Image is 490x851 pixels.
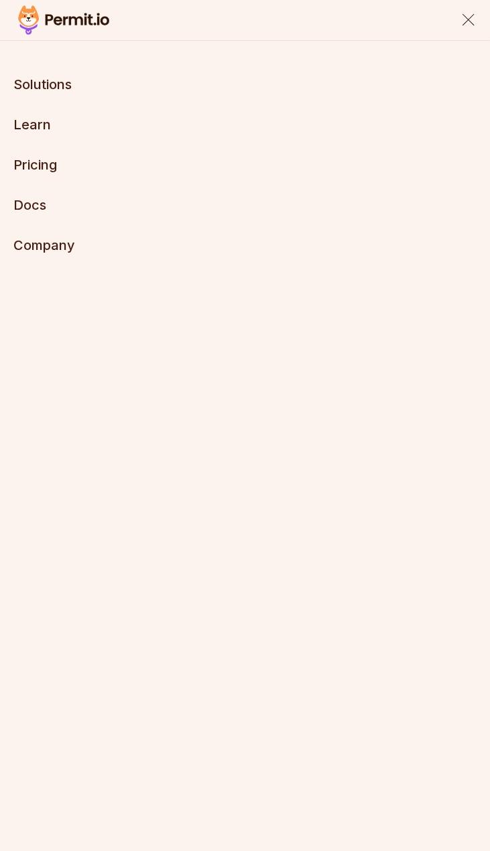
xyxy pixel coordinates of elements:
[13,236,75,255] button: Company
[13,157,57,173] a: Pricing
[13,3,114,38] img: Permit logo
[13,75,72,94] button: Solutions
[461,12,477,28] button: close menu
[13,197,46,213] a: Docs
[13,115,51,134] button: Learn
